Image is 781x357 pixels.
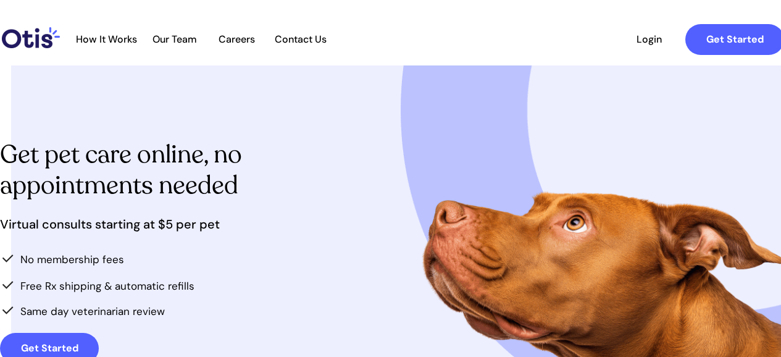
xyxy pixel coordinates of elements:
[268,33,333,45] span: Contact Us
[620,33,677,45] span: Login
[706,33,764,46] strong: Get Started
[21,342,78,355] strong: Get Started
[144,33,205,45] span: Our Team
[20,253,124,266] span: No membership fees
[268,33,333,46] a: Contact Us
[70,33,143,45] span: How It Works
[20,304,165,318] span: Same day veterinarian review
[206,33,267,45] span: Careers
[20,279,194,293] span: Free Rx shipping & automatic refills
[620,24,677,55] a: Login
[144,33,205,46] a: Our Team
[70,33,143,46] a: How It Works
[206,33,267,46] a: Careers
